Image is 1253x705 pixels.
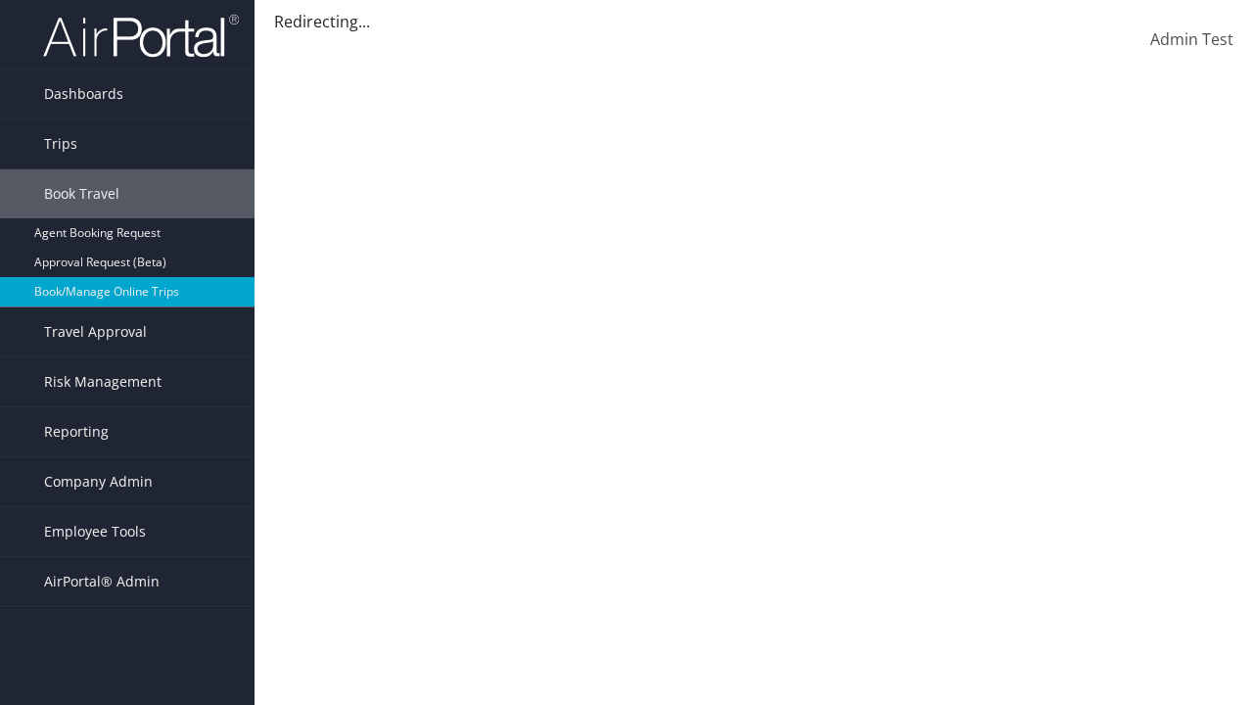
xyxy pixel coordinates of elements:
span: Trips [44,119,77,168]
span: Company Admin [44,457,153,506]
div: Redirecting... [274,10,1233,33]
img: airportal-logo.png [43,13,239,59]
span: Admin Test [1150,28,1233,50]
span: AirPortal® Admin [44,557,160,606]
span: Employee Tools [44,507,146,556]
a: Admin Test [1150,10,1233,70]
span: Book Travel [44,169,119,218]
span: Risk Management [44,357,162,406]
span: Travel Approval [44,307,147,356]
span: Dashboards [44,70,123,118]
span: Reporting [44,407,109,456]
